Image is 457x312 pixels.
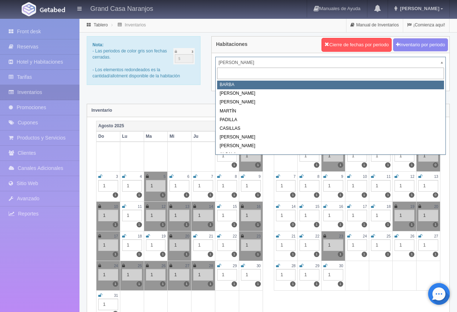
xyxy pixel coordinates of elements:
[217,142,444,150] div: [PERSON_NAME]
[217,89,444,98] div: [PERSON_NAME]
[217,124,444,133] div: CASILLAS
[217,98,444,107] div: [PERSON_NAME]
[217,150,444,159] div: ALCALA
[217,81,444,89] div: BARBA
[217,133,444,142] div: [PERSON_NAME]
[217,116,444,124] div: PADILLA
[217,107,444,116] div: MARTÍN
